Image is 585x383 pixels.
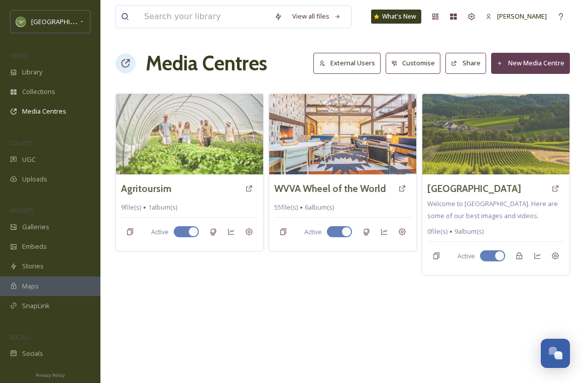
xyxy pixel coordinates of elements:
span: WIDGETS [10,207,33,214]
button: Open Chat [541,339,570,368]
span: [PERSON_NAME] [497,12,547,21]
span: Embeds [22,242,47,251]
span: Privacy Policy [36,372,65,378]
button: External Users [313,53,381,73]
span: Welcome to [GEOGRAPHIC_DATA]. Here are some of our best images and videos. [427,199,558,220]
span: Uploads [22,174,47,184]
a: Customise [386,53,446,73]
input: Search your library [139,6,269,28]
a: WVVA Wheel of the World [274,181,386,196]
img: images.png [16,17,26,27]
span: Stories [22,261,44,271]
span: MEDIA [10,52,28,59]
span: [GEOGRAPHIC_DATA] [31,17,95,26]
span: 9 file(s) [121,203,141,212]
img: 23014%20Inn%20the%20Ground%20B%201374%20%281%29.jpg [116,94,263,174]
span: Media Centres [22,107,66,116]
a: Privacy Policy [36,368,65,380]
span: Collections [22,87,55,97]
span: Active [304,227,322,237]
span: 55 file(s) [274,203,298,212]
span: Library [22,67,42,77]
span: UGC [22,155,36,164]
span: 6 album(s) [305,203,334,212]
span: SnapLink [22,301,50,311]
a: External Users [313,53,386,73]
span: 9 album(s) [454,227,484,236]
span: 0 file(s) [427,227,447,236]
span: Active [457,251,475,261]
img: Valley%20River%20Inn%20%202024%20Remodel.jpg [269,94,416,174]
span: Socials [22,349,43,358]
span: Maps [22,281,39,291]
span: Galleries [22,222,49,232]
a: Agritoursim [121,181,171,196]
a: View all files [287,7,346,26]
span: SOCIALS [10,333,30,341]
h1: Media Centres [146,48,267,78]
button: New Media Centre [491,53,570,73]
a: [PERSON_NAME] [481,7,552,26]
a: [GEOGRAPHIC_DATA] [427,181,521,196]
span: 1 album(s) [148,203,177,212]
a: What's New [371,10,421,24]
img: dan-meyers-EYnLjmjCViM-unsplash.jpg [422,94,569,174]
span: Active [151,227,169,237]
span: COLLECT [10,139,32,147]
button: Share [445,53,486,73]
button: Customise [386,53,441,73]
